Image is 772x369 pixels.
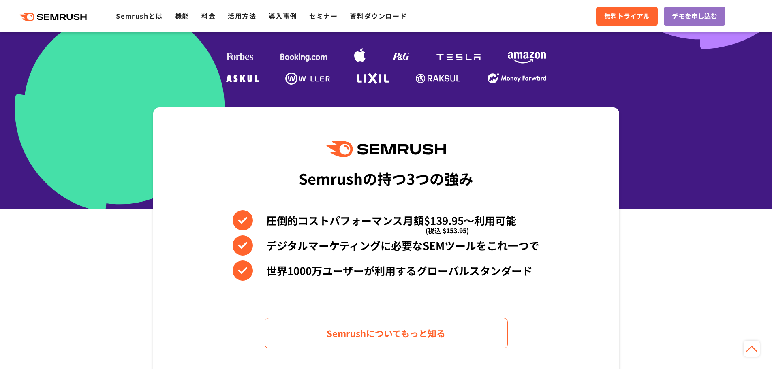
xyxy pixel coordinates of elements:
[596,7,658,26] a: 無料トライアル
[233,210,539,230] li: 圧倒的コストパフォーマンス月額$139.95〜利用可能
[299,163,473,193] div: Semrushの持つ3つの強み
[326,141,445,157] img: Semrush
[265,318,508,348] a: Semrushについてもっと知る
[201,11,216,21] a: 料金
[233,260,539,281] li: 世界1000万ユーザーが利用するグローバルスタンダード
[175,11,189,21] a: 機能
[672,11,717,21] span: デモを申し込む
[350,11,407,21] a: 資料ダウンロード
[604,11,650,21] span: 無料トライアル
[233,235,539,256] li: デジタルマーケティングに必要なSEMツールをこれ一つで
[327,326,445,340] span: Semrushについてもっと知る
[664,7,725,26] a: デモを申し込む
[228,11,256,21] a: 活用方法
[309,11,338,21] a: セミナー
[426,220,469,241] span: (税込 $153.95)
[269,11,297,21] a: 導入事例
[116,11,163,21] a: Semrushとは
